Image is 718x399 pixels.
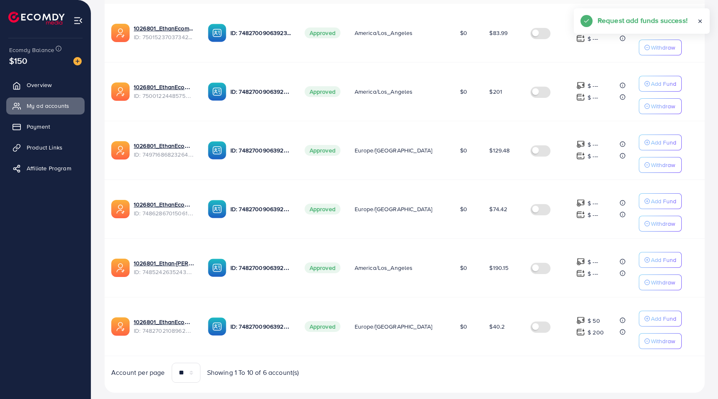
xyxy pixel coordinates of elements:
[588,34,598,44] p: $ ---
[134,200,195,209] a: 1026801_EthanEcom-THU_1743036964605
[651,255,676,265] p: Add Fund
[134,24,195,41] div: <span class='underline'>1026801_EthanEcom-THU-US_1746584597542</span></br>7501523703734288385
[489,29,508,37] span: $83.99
[305,27,340,38] span: Approved
[489,205,507,213] span: $74.42
[111,24,130,42] img: ic-ads-acc.e4c84228.svg
[639,333,682,349] button: Withdraw
[460,205,467,213] span: $0
[651,137,676,147] p: Add Fund
[230,204,291,214] p: ID: 7482700906392305672
[639,157,682,173] button: Withdraw
[588,257,598,267] p: $ ---
[305,262,340,273] span: Approved
[588,140,598,150] p: $ ---
[134,318,195,326] a: 1026801_EthanEcom_1742202367906
[651,196,676,206] p: Add Fund
[489,87,502,96] span: $201
[651,160,675,170] p: Withdraw
[576,257,585,266] img: top-up amount
[134,92,195,100] span: ID: 7500122448575234049
[134,209,195,217] span: ID: 7486286701506101249
[27,143,63,152] span: Product Links
[588,81,598,91] p: $ ---
[460,29,467,37] span: $0
[489,146,510,155] span: $129.48
[8,12,65,25] img: logo
[134,200,195,217] div: <span class='underline'>1026801_EthanEcom-THU_1743036964605</span></br>7486286701506101249
[305,321,340,332] span: Approved
[6,77,85,93] a: Overview
[639,40,682,55] button: Withdraw
[639,216,682,232] button: Withdraw
[588,210,598,220] p: $ ---
[208,200,226,218] img: ic-ba-acc.ded83a64.svg
[230,28,291,38] p: ID: 7482700906392305672
[576,199,585,207] img: top-up amount
[355,29,413,37] span: America/Los_Angeles
[134,33,195,41] span: ID: 7501523703734288385
[576,316,585,325] img: top-up amount
[111,368,165,377] span: Account per page
[639,274,682,290] button: Withdraw
[134,318,195,335] div: <span class='underline'>1026801_EthanEcom_1742202367906</span></br>7482702108962275345
[6,160,85,177] a: Affiliate Program
[639,135,682,150] button: Add Fund
[305,86,340,97] span: Approved
[576,93,585,102] img: top-up amount
[576,152,585,160] img: top-up amount
[651,277,675,287] p: Withdraw
[651,336,675,346] p: Withdraw
[134,259,195,276] div: <span class='underline'>1026801_Ethan-Tuyen-US_1742793868013</span></br>7485242635243913217
[111,200,130,218] img: ic-ads-acc.e4c84228.svg
[598,15,688,26] h5: Request add funds success!
[639,193,682,209] button: Add Fund
[576,140,585,149] img: top-up amount
[9,46,54,54] span: Ecomdy Balance
[588,269,598,279] p: $ ---
[111,317,130,336] img: ic-ads-acc.e4c84228.svg
[305,145,340,156] span: Approved
[208,141,226,160] img: ic-ba-acc.ded83a64.svg
[27,81,52,89] span: Overview
[651,314,676,324] p: Add Fund
[639,76,682,92] button: Add Fund
[134,24,195,32] a: 1026801_EthanEcom-THU-US_1746584597542
[208,259,226,277] img: ic-ba-acc.ded83a64.svg
[208,82,226,101] img: ic-ba-acc.ded83a64.svg
[134,83,195,91] a: 1026801_EthanEcom-[PERSON_NAME]-US_1746258338528
[27,122,50,131] span: Payment
[651,101,675,111] p: Withdraw
[588,92,598,102] p: $ ---
[460,87,467,96] span: $0
[8,51,29,71] span: $150
[355,264,413,272] span: America/Los_Angeles
[460,264,467,272] span: $0
[73,16,83,25] img: menu
[6,118,85,135] a: Payment
[208,317,226,336] img: ic-ba-acc.ded83a64.svg
[6,139,85,156] a: Product Links
[576,269,585,278] img: top-up amount
[576,328,585,337] img: top-up amount
[111,141,130,160] img: ic-ads-acc.e4c84228.svg
[134,142,195,159] div: <span class='underline'>1026801_EthanEcom-DUYEN_1745570619350</span></br>7497168682326491153
[6,97,85,114] a: My ad accounts
[355,322,433,331] span: Europe/[GEOGRAPHIC_DATA]
[230,263,291,273] p: ID: 7482700906392305672
[134,83,195,100] div: <span class='underline'>1026801_EthanEcom-DUYEN-US_1746258338528</span></br>7500122448575234049
[489,264,508,272] span: $190.15
[134,268,195,276] span: ID: 7485242635243913217
[230,87,291,97] p: ID: 7482700906392305672
[576,34,585,43] img: top-up amount
[576,81,585,90] img: top-up amount
[588,327,604,337] p: $ 200
[134,327,195,335] span: ID: 7482702108962275345
[489,322,505,331] span: $40.2
[73,57,82,65] img: image
[355,87,413,96] span: America/Los_Angeles
[651,79,676,89] p: Add Fund
[134,259,195,267] a: 1026801_Ethan-[PERSON_NAME]-US_1742793868013
[355,146,433,155] span: Europe/[GEOGRAPHIC_DATA]
[230,322,291,332] p: ID: 7482700906392305672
